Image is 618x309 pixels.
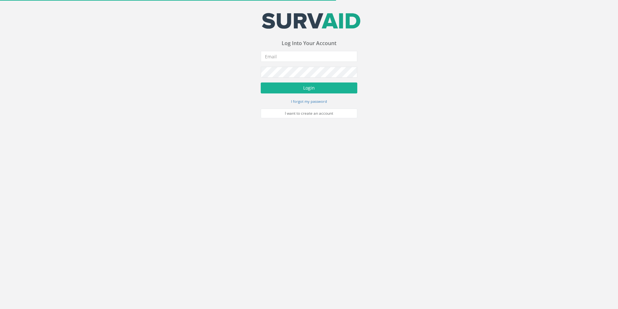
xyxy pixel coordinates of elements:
[291,98,327,104] a: I forgot my password
[261,41,357,46] h3: Log Into Your Account
[261,51,357,62] input: Email
[261,109,357,118] a: I want to create an account
[291,99,327,104] small: I forgot my password
[261,82,357,93] button: Login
